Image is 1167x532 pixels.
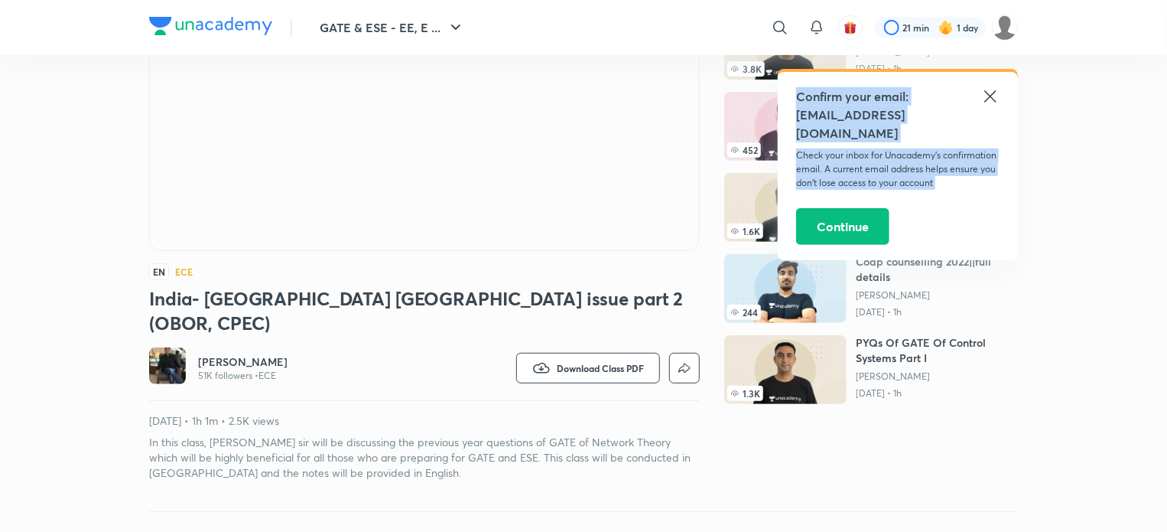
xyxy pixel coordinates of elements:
span: 3.8K [727,61,765,77]
img: raj [992,15,1018,41]
span: 452 [727,142,761,158]
h5: [EMAIL_ADDRESS][DOMAIN_NAME] [796,106,1000,142]
h3: India- [GEOGRAPHIC_DATA] [GEOGRAPHIC_DATA] issue part 2 (OBOR, CPEC) [149,286,700,335]
p: [DATE] • 1h [856,387,1018,400]
span: 1.3K [727,386,763,401]
button: avatar [838,15,863,40]
p: In this class, [PERSON_NAME] sir will be discussing the previous year questions of GATE of Networ... [149,435,700,481]
h6: Coap counselling 2022||full details [856,254,1018,285]
a: [PERSON_NAME] [856,370,1018,383]
p: [DATE] • 1h [856,63,1018,75]
a: Avatar [149,348,186,388]
span: Download Class PDF [557,362,644,374]
span: 244 [727,305,761,320]
img: avatar [844,21,857,34]
img: streak [938,20,954,35]
a: [PERSON_NAME] [856,289,1018,302]
h6: PYQs Of GATE Of Control Systems Part I [856,335,1018,366]
span: 1.6K [727,224,763,239]
button: GATE & ESE - EE, E ... [310,12,474,43]
button: Download Class PDF [516,353,660,383]
p: [DATE] • 1h [856,306,1018,318]
p: [DATE] • 1h 1m • 2.5K views [149,413,700,429]
img: Avatar [149,348,186,384]
a: [PERSON_NAME] [198,354,288,370]
p: 51K followers • ECE [198,370,288,382]
a: Company Logo [149,17,272,39]
img: Company Logo [149,17,272,35]
button: Continue [796,208,889,245]
p: Check your inbox for Unacademy’s confirmation email. A current email address helps ensure you don... [796,149,1000,190]
h5: Confirm your email: [796,87,1000,106]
